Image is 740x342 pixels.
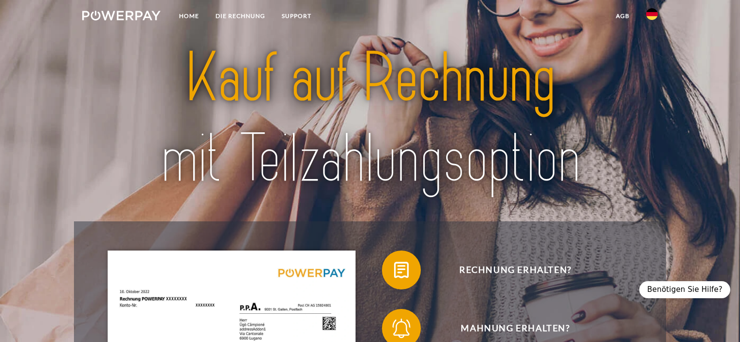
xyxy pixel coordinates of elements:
[207,7,273,25] a: DIE RECHNUNG
[82,11,161,20] img: logo-powerpay-white.svg
[646,8,658,20] img: de
[396,251,634,289] span: Rechnung erhalten?
[389,316,414,341] img: qb_bell.svg
[608,7,638,25] a: agb
[171,7,207,25] a: Home
[389,258,414,282] img: qb_bill.svg
[382,251,635,289] button: Rechnung erhalten?
[639,281,730,298] div: Benötigen Sie Hilfe?
[110,34,629,203] img: title-powerpay_de.svg
[273,7,320,25] a: SUPPORT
